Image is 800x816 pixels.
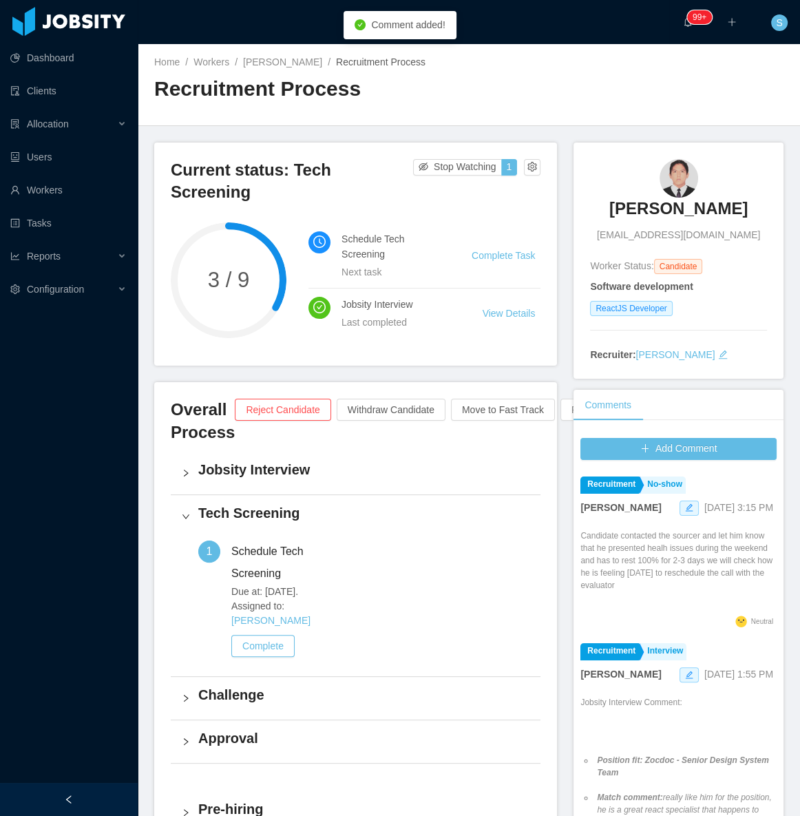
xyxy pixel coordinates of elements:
[580,530,777,592] p: Candidate contacted the sourcer and let him know that he presented healh issues during the weeken...
[10,143,127,171] a: icon: robotUsers
[371,19,445,30] span: Comment added!
[685,503,693,512] i: icon: edit
[483,308,536,319] a: View Details
[185,56,188,67] span: /
[235,399,330,421] button: Reject Candidate
[580,669,661,680] strong: [PERSON_NAME]
[472,250,535,261] a: Complete Task
[10,251,20,261] i: icon: line-chart
[727,17,737,27] i: icon: plus
[580,477,639,494] a: Recruitment
[590,281,693,292] strong: Software development
[171,159,413,204] h3: Current status: Tech Screening
[341,231,439,262] h4: Schedule Tech Screening
[231,615,310,626] a: [PERSON_NAME]
[10,284,20,294] i: icon: setting
[231,599,356,628] span: Assigned to:
[590,349,635,360] strong: Recruiter:
[313,236,326,248] i: icon: clock-circle
[193,56,229,67] a: Workers
[154,75,469,103] h2: Recruitment Process
[171,677,540,720] div: icon: rightChallenge
[235,56,238,67] span: /
[231,635,295,657] button: Complete
[171,270,286,291] span: 3 / 9
[609,198,748,220] h3: [PERSON_NAME]
[207,545,213,557] span: 1
[27,284,84,295] span: Configuration
[171,495,540,538] div: icon: rightTech Screening
[660,159,698,198] img: 87f5d333-d621-44d3-b5a6-e67228ec2afd_68d546d1d0cd7-90w.png
[704,669,773,680] span: [DATE] 1:55 PM
[580,438,777,460] button: icon: plusAdd Comment
[597,755,768,777] em: Position fit: Zocdoc - Senior Design System Team
[640,477,686,494] a: No-show
[198,729,529,748] h4: Approval
[10,119,20,129] i: icon: solution
[413,159,502,176] button: icon: eye-invisibleStop Watching
[573,390,642,421] div: Comments
[654,259,703,274] span: Candidate
[171,720,540,763] div: icon: rightApproval
[580,502,661,513] strong: [PERSON_NAME]
[590,301,672,316] span: ReactJS Developer
[27,118,69,129] span: Allocation
[231,640,295,651] a: Complete
[171,399,235,443] h3: Overall Process
[198,503,529,523] h4: Tech Screening
[231,585,356,599] span: Due at: [DATE].
[10,176,127,204] a: icon: userWorkers
[560,399,682,421] button: Put Candidate On Hold
[501,159,518,176] button: 1
[182,512,190,521] i: icon: right
[451,399,555,421] button: Move to Fast Track
[154,56,180,67] a: Home
[776,14,782,31] span: S
[313,301,326,313] i: icon: check-circle
[10,44,127,72] a: icon: pie-chartDashboard
[231,541,356,585] div: Schedule Tech Screening
[718,350,728,359] i: icon: edit
[336,56,425,67] span: Recruitment Process
[590,260,653,271] span: Worker Status:
[341,315,450,330] div: Last completed
[182,469,190,477] i: icon: right
[328,56,330,67] span: /
[198,460,529,479] h4: Jobsity Interview
[580,643,639,660] a: Recruitment
[597,793,662,802] em: Match comment:
[751,618,773,625] span: Neutral
[10,77,127,105] a: icon: auditClients
[171,452,540,494] div: icon: rightJobsity Interview
[355,19,366,30] i: icon: check-circle
[685,671,693,679] i: icon: edit
[687,10,712,24] sup: 1207
[609,198,748,228] a: [PERSON_NAME]
[597,228,760,242] span: [EMAIL_ADDRESS][DOMAIN_NAME]
[182,694,190,702] i: icon: right
[640,643,686,660] a: Interview
[243,56,322,67] a: [PERSON_NAME]
[182,737,190,746] i: icon: right
[341,297,450,312] h4: Jobsity Interview
[341,264,439,280] div: Next task
[635,349,715,360] a: [PERSON_NAME]
[524,159,540,176] button: icon: setting
[198,685,529,704] h4: Challenge
[337,399,445,421] button: Withdraw Candidate
[27,251,61,262] span: Reports
[704,502,773,513] span: [DATE] 3:15 PM
[683,17,693,27] i: icon: bell
[10,209,127,237] a: icon: profileTasks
